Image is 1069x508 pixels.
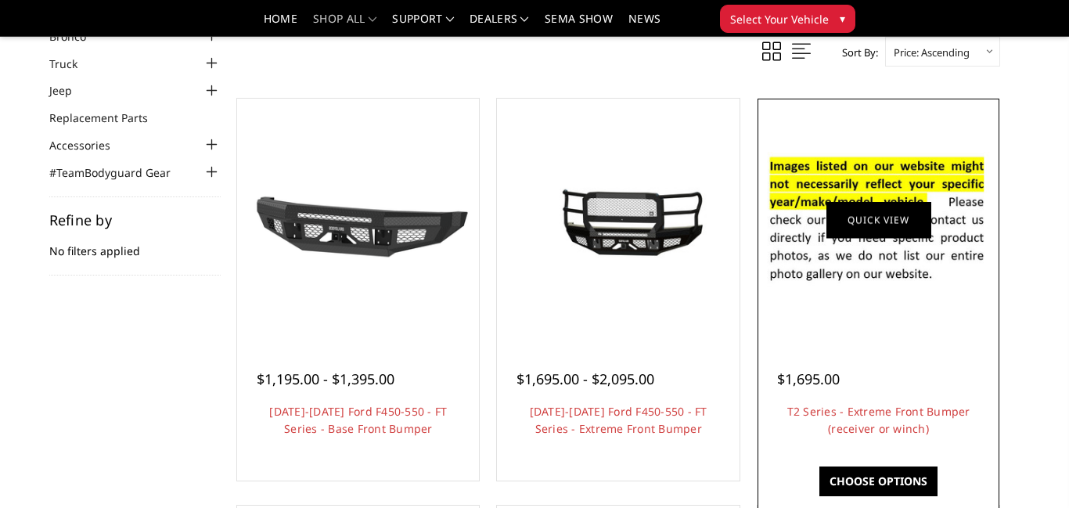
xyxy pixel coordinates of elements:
[49,82,92,99] a: Jeep
[49,56,97,72] a: Truck
[628,13,660,36] a: News
[269,404,447,436] a: [DATE]-[DATE] Ford F450-550 - FT Series - Base Front Bumper
[517,369,654,388] span: $1,695.00 - $2,095.00
[241,103,475,337] a: 2017-2022 Ford F450-550 - FT Series - Base Front Bumper
[241,153,475,285] img: 2017-2022 Ford F450-550 - FT Series - Base Front Bumper
[313,13,376,36] a: shop all
[730,11,829,27] span: Select Your Vehicle
[761,103,995,337] a: T2 Series - Extreme Front Bumper (receiver or winch) T2 Series - Extreme Front Bumper (receiver o...
[49,213,221,227] h5: Refine by
[777,369,840,388] span: $1,695.00
[840,10,845,27] span: ▾
[49,137,130,153] a: Accessories
[530,404,707,436] a: [DATE]-[DATE] Ford F450-550 - FT Series - Extreme Front Bumper
[470,13,529,36] a: Dealers
[761,140,995,300] img: T2 Series - Extreme Front Bumper (receiver or winch)
[264,13,297,36] a: Home
[501,103,735,337] a: 2017-2022 Ford F450-550 - FT Series - Extreme Front Bumper 2017-2022 Ford F450-550 - FT Series - ...
[392,13,454,36] a: Support
[720,5,855,33] button: Select Your Vehicle
[49,110,167,126] a: Replacement Parts
[833,41,878,64] label: Sort By:
[49,164,190,181] a: #TeamBodyguard Gear
[49,213,221,276] div: No filters applied
[787,404,970,436] a: T2 Series - Extreme Front Bumper (receiver or winch)
[257,369,394,388] span: $1,195.00 - $1,395.00
[545,13,613,36] a: SEMA Show
[819,467,938,496] a: Choose Options
[826,201,931,238] a: Quick view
